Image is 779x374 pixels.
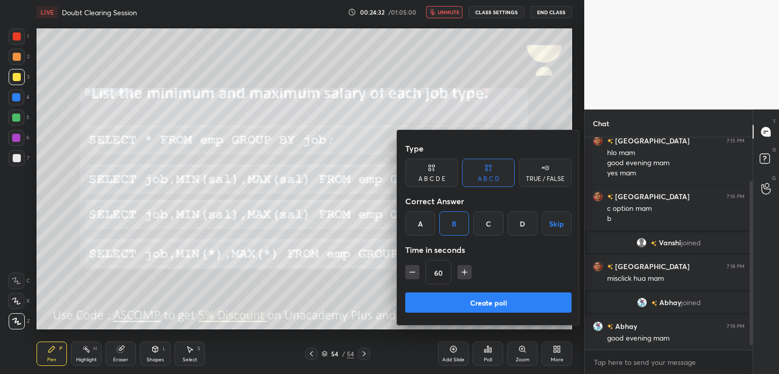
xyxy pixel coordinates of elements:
[405,292,572,313] button: Create poll
[405,138,572,159] div: Type
[405,240,572,260] div: Time in seconds
[478,176,500,182] div: A B C D
[542,211,572,236] button: Skip
[439,211,469,236] div: B
[526,176,564,182] div: TRUE / FALSE
[508,211,538,236] div: D
[405,211,435,236] div: A
[473,211,503,236] div: C
[418,176,445,182] div: A B C D E
[405,191,572,211] div: Correct Answer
